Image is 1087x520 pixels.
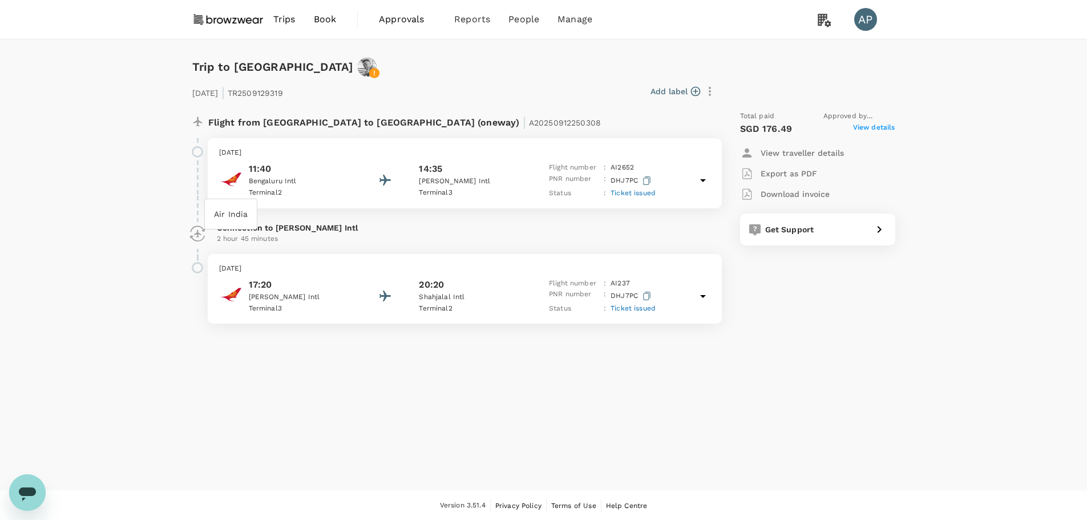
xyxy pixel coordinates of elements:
span: People [508,13,539,26]
p: 20:20 [419,278,444,292]
p: DHJ7PC [611,289,653,303]
p: : [604,303,606,315]
span: Get Support [765,225,814,234]
p: AI 2652 [611,162,634,174]
h6: Trip to [GEOGRAPHIC_DATA] [192,58,354,76]
p: 2 hour 45 minutes [217,233,713,245]
button: Export as PDF [740,163,817,184]
p: Terminal 2 [419,303,522,315]
p: Download invoice [761,188,830,200]
p: Export as PDF [761,168,817,179]
p: Terminal 2 [249,187,351,199]
p: [DATE] [219,263,710,275]
p: [DATE] TR2509129319 [192,81,283,102]
p: PNR number [549,289,599,303]
button: View traveller details [740,143,844,163]
iframe: Button to launch messaging window [9,474,46,511]
div: AP [854,8,877,31]
span: Help Centre [606,502,648,510]
p: [PERSON_NAME] Intl [249,292,351,303]
img: Air India [219,168,242,191]
p: Connection to [PERSON_NAME] Intl [217,222,713,233]
span: View details [853,122,895,136]
a: Help Centre [606,499,648,512]
img: avatar-66cf426a2bd72.png [358,58,377,76]
p: DHJ7PC [611,174,653,188]
span: Book [314,13,337,26]
span: | [221,84,225,100]
p: [PERSON_NAME] Intl [419,176,522,187]
span: Approved by [823,111,895,122]
p: 14:35 [419,162,442,176]
img: Browzwear Solutions Pte Ltd [192,7,264,32]
span: Ticket issued [611,304,656,312]
span: Approvals [379,13,436,26]
p: : [604,162,606,174]
p: Flight from [GEOGRAPHIC_DATA] to [GEOGRAPHIC_DATA] (oneway) [208,111,601,131]
span: Trips [273,13,296,26]
p: Flight number [549,278,599,289]
p: Shahjalal Intl [419,292,522,303]
p: : [604,289,606,303]
p: : [604,278,606,289]
span: Total paid [740,111,775,122]
button: Download invoice [740,184,830,204]
span: Manage [557,13,592,26]
span: | [523,114,526,130]
p: SGD 176.49 [740,122,793,136]
p: 17:20 [249,278,351,292]
span: Ticket issued [611,189,656,197]
p: Flight number [549,162,599,174]
p: Status [549,303,599,315]
p: View traveller details [761,147,844,159]
img: Air India [219,283,242,306]
p: PNR number [549,174,599,188]
a: Privacy Policy [495,499,542,512]
p: Bengaluru Intl [249,176,351,187]
span: Privacy Policy [495,502,542,510]
button: Add label [650,86,700,97]
p: 11:40 [249,162,351,176]
span: Terms of Use [551,502,596,510]
p: : [604,174,606,188]
a: Terms of Use [551,499,596,512]
span: Version 3.51.4 [440,500,486,511]
p: AI 237 [611,278,630,289]
p: Terminal 3 [419,187,522,199]
span: A20250912250308 [529,118,601,127]
p: Status [549,188,599,199]
p: Terminal 3 [249,303,351,315]
p: : [604,188,606,199]
p: [DATE] [219,147,710,159]
span: Reports [454,13,490,26]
